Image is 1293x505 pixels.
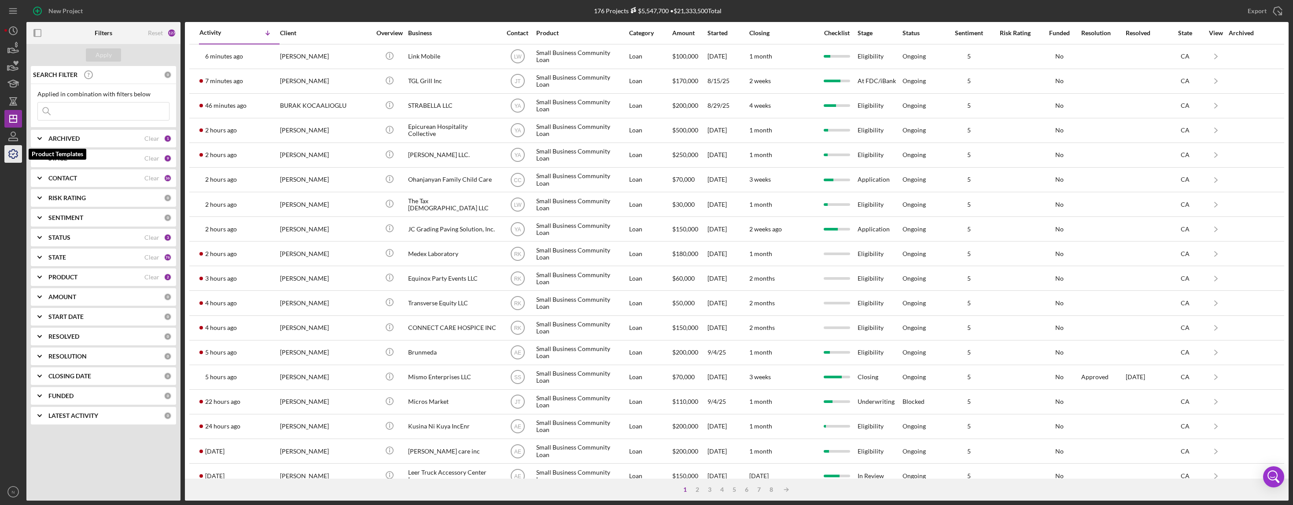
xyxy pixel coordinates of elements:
div: Eligibility [858,119,900,142]
div: Resolved [1126,29,1165,37]
text: RK [514,300,521,307]
div: Small Business Community Loan [536,168,624,191]
div: STRABELLA LLC [408,94,496,117]
div: No [1039,151,1079,158]
div: Small Business Community Loan [536,390,624,414]
b: CLOSING DATE [48,373,91,380]
div: [PERSON_NAME] [280,366,368,389]
div: $70,000 [672,366,705,389]
div: 5 [947,77,991,84]
b: RISK RATING [48,194,86,201]
div: Eligibility [858,291,900,315]
div: 8/29/25 [707,94,747,117]
div: Small Business Community Loan [536,242,624,265]
time: 1 month [749,422,772,430]
div: 5 [947,176,991,183]
div: Ongoing [903,53,926,60]
div: 5 [947,349,991,356]
div: Ongoing [903,324,926,331]
div: Loan [629,366,670,389]
text: LW [514,201,522,208]
div: Loan [629,267,670,290]
span: $60,000 [672,274,695,282]
span: $250,000 [672,151,698,158]
div: 5 [947,226,991,233]
div: No [1039,349,1079,356]
div: Ongoing [903,226,926,233]
div: [DATE] [707,193,747,216]
div: Business [408,29,496,37]
div: Archived [1229,29,1273,37]
div: Loan [629,143,670,167]
div: Funded [1039,29,1079,37]
time: 4 weeks [749,102,771,109]
div: Small Business Community Loan [536,94,624,117]
time: 2025-09-17 19:58 [205,176,237,183]
div: CA [1168,275,1203,282]
div: Brunmeda [408,341,496,364]
time: 2 months [749,299,775,307]
div: CA [1168,127,1203,134]
time: 3 weeks [749,373,771,381]
div: Loan [629,217,670,241]
div: 5 [947,423,991,430]
time: 3 weeks [749,176,771,183]
time: 1 month [749,348,772,356]
span: $50,000 [672,299,695,307]
div: Small Business Community Loan [536,415,624,438]
div: Loan [629,291,670,315]
div: Ongoing [903,300,926,307]
div: [PERSON_NAME] [280,193,368,216]
div: Loan [629,341,670,364]
div: CA [1168,201,1203,208]
div: [DATE] [707,291,747,315]
div: Eligibility [858,316,900,340]
span: $100,000 [672,52,698,60]
div: [DATE] [707,366,747,389]
div: CONNECT CARE HOSPICE INC [408,316,496,340]
div: [PERSON_NAME] [280,143,368,167]
text: YA [514,103,521,109]
div: Eligibility [858,267,900,290]
div: 5 [947,127,991,134]
div: CA [1168,423,1203,430]
div: [PERSON_NAME] [280,242,368,265]
time: 1 month [749,201,772,208]
span: $110,000 [672,398,698,405]
time: 2025-09-17 19:47 [205,201,237,208]
div: Risk Rating [993,29,1037,37]
div: No [1039,373,1079,381]
div: Small Business Community Loan [536,439,624,463]
div: Loan [629,390,670,414]
b: ARCHIVED [48,135,80,142]
span: $200,000 [672,102,698,109]
div: 36 [164,174,172,182]
div: Small Business Community Loan [536,291,624,315]
time: 2 weeks [749,77,771,84]
div: 9/4/25 [707,390,747,414]
div: 1 [164,135,172,143]
time: 2025-09-16 21:59 [205,423,240,430]
div: Started [707,29,747,37]
div: [PERSON_NAME] [280,390,368,414]
b: Filters [95,29,112,37]
div: Clear [144,234,159,241]
div: [PERSON_NAME] [280,439,368,463]
time: 2025-09-17 21:08 [205,102,247,109]
div: Application [858,168,900,191]
div: CA [1168,226,1203,233]
time: 2025-09-17 17:07 [205,349,237,356]
b: RESOLUTION [48,353,87,360]
div: [DATE] [707,439,747,463]
div: Clear [144,274,159,281]
div: Application [858,217,900,241]
div: Ongoing [903,151,926,158]
div: Sentiment [947,29,991,37]
div: Loan [629,415,670,438]
div: CA [1168,324,1203,331]
div: Equinox Party Events LLC [408,267,496,290]
div: [DATE] [707,217,747,241]
div: [PERSON_NAME] [280,70,368,93]
div: Small Business Community Loan [536,341,624,364]
div: Category [629,29,670,37]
